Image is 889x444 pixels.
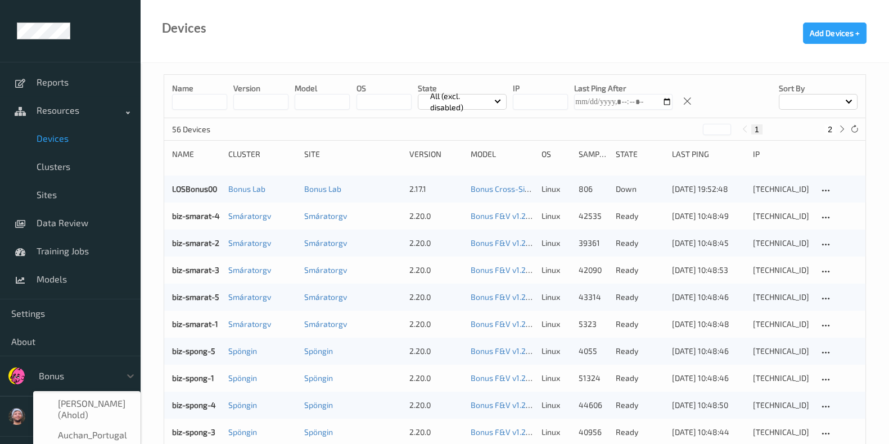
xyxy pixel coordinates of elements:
a: Bonus F&V v1.2 [GC.9] [DATE] 15:18 Auto Save [471,373,632,383]
a: Smáratorgv [228,265,271,275]
div: [TECHNICAL_ID] [752,237,811,249]
p: ready [616,400,664,411]
div: [TECHNICAL_ID] [752,264,811,276]
p: OS [356,83,412,94]
p: linux [541,264,571,276]
a: Smáratorgv [228,238,271,248]
div: 43314 [579,291,608,303]
p: 56 Devices [172,124,256,135]
div: 2.20.0 [409,346,463,357]
div: 5323 [579,319,608,330]
p: ready [616,373,664,384]
p: linux [541,427,571,438]
div: Cluster [228,149,296,160]
div: 2.20.0 [409,319,463,330]
p: Last Ping After [574,83,673,94]
p: linux [541,319,571,330]
div: [DATE] 19:52:48 [672,183,744,195]
a: Smáratorgv [304,319,347,329]
p: All (excl. disabled) [426,91,494,113]
div: 40956 [579,427,608,438]
a: Smáratorgv [228,292,271,302]
div: [DATE] 10:48:50 [672,400,744,411]
a: Spöngin [228,400,257,410]
p: linux [541,400,571,411]
a: Bonus F&V v1.2 [GC.9] [DATE] 15:18 Auto Save [471,265,632,275]
a: biz-spong-1 [172,373,214,383]
a: biz-smarat-2 [172,238,219,248]
div: [TECHNICAL_ID] [752,346,811,357]
a: biz-spong-3 [172,427,215,437]
div: [TECHNICAL_ID] [752,183,811,195]
a: Bonus Lab [304,184,341,194]
a: Spöngin [304,427,333,437]
p: State [418,83,507,94]
div: [DATE] 10:48:46 [672,373,744,384]
p: linux [541,291,571,303]
div: State [616,149,664,160]
a: biz-smarat-4 [172,211,220,221]
div: [DATE] 10:48:49 [672,210,744,222]
p: IP [513,83,568,94]
p: linux [541,237,571,249]
div: ip [752,149,811,160]
a: Bonus F&V v1.2 [GC.9] [DATE] 15:18 Auto Save [471,292,632,302]
p: ready [616,237,664,249]
a: Bonus F&V v1.2 [GC.9] [DATE] 15:18 Auto Save [471,238,632,248]
div: Model [471,149,534,160]
div: [DATE] 10:48:48 [672,319,744,330]
div: 2.17.1 [409,183,463,195]
div: Devices [162,23,206,34]
div: [TECHNICAL_ID] [752,210,811,222]
a: Bonus F&V v1.2 [GC.9] [DATE] 15:18 Auto Save [471,346,632,356]
div: 2.20.0 [409,237,463,249]
div: 51324 [579,373,608,384]
a: Bonus F&V v1.2 [GC.9] [DATE] 15:18 Auto Save [471,427,632,437]
a: Spöngin [228,346,257,356]
a: Smáratorgv [304,211,347,221]
div: 42535 [579,210,608,222]
div: [DATE] 10:48:46 [672,346,744,357]
div: version [409,149,463,160]
a: Bonus F&V v1.2 [GC.9] [DATE] 15:18 Auto Save [471,400,632,410]
div: Name [172,149,220,160]
a: Smáratorgv [304,292,347,302]
div: 2.20.0 [409,427,463,438]
a: Spöngin [228,427,257,437]
div: 2.20.0 [409,291,463,303]
a: Spöngin [304,346,333,356]
a: Bonus Lab [228,184,265,194]
p: ready [616,427,664,438]
a: biz-smarat-3 [172,265,219,275]
button: 2 [824,124,836,134]
a: biz-spong-5 [172,346,215,356]
a: biz-smarat-1 [172,319,218,329]
a: Smáratorgv [304,238,347,248]
div: 42090 [579,264,608,276]
p: Name [172,83,227,94]
button: 1 [751,124,762,134]
a: Smáratorgv [304,265,347,275]
div: 2.20.0 [409,264,463,276]
div: [DATE] 10:48:44 [672,427,744,438]
a: Smáratorgv [228,211,271,221]
div: 2.20.0 [409,373,463,384]
div: 44606 [579,400,608,411]
div: [TECHNICAL_ID] [752,400,811,411]
div: [DATE] 10:48:53 [672,264,744,276]
button: Add Devices + [803,23,867,44]
p: ready [616,264,664,276]
p: ready [616,210,664,222]
div: Site [304,149,401,160]
p: down [616,183,664,195]
a: Spöngin [228,373,257,383]
div: [TECHNICAL_ID] [752,319,811,330]
div: 39361 [579,237,608,249]
p: linux [541,183,571,195]
a: biz-spong-4 [172,400,216,410]
a: LOSBonus00 [172,184,217,194]
p: linux [541,346,571,357]
a: Spöngin [304,373,333,383]
a: Bonus F&V v1.2 [GC.9] [DATE] 15:18 Auto Save [471,319,632,329]
a: biz-smarat-5 [172,292,219,302]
